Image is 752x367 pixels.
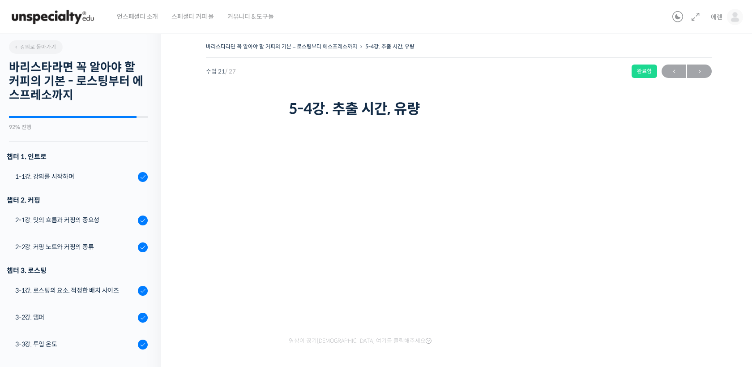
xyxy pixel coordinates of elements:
[15,312,135,322] div: 3-2강. 댐퍼
[7,194,148,206] div: 챕터 2. 커핑
[9,60,148,103] h2: 바리스타라면 꼭 알아야 할 커피의 기본 - 로스팅부터 에스프레소까지
[206,43,357,50] a: 바리스타라면 꼭 알아야 할 커피의 기본 – 로스팅부터 에스프레소까지
[365,43,414,50] a: 5-4강. 추출 시간, 유량
[13,43,56,50] span: 강의로 돌아가기
[225,68,236,75] span: / 27
[662,65,686,78] span: ←
[662,65,686,78] a: ←이전
[7,264,148,276] div: 챕터 3. 로스팅
[687,65,712,78] span: →
[15,242,135,252] div: 2-2강. 커핑 노트와 커핑의 종류
[15,285,135,295] div: 3-1강. 로스팅의 요소, 적정한 배치 사이즈
[9,125,148,130] div: 92% 진행
[289,337,432,345] span: 영상이 끊기[DEMOGRAPHIC_DATA] 여기를 클릭해주세요
[687,65,712,78] a: 다음→
[7,151,148,163] h3: 챕터 1. 인트로
[632,65,657,78] div: 완료함
[9,40,63,54] a: 강의로 돌아가기
[15,172,135,181] div: 1-1강. 강의를 시작하며
[289,100,629,117] h1: 5-4강. 추출 시간, 유량
[15,339,135,349] div: 3-3강. 투입 온도
[15,215,135,225] div: 2-1강. 맛의 흐름과 커핑의 중요성
[206,69,236,74] span: 수업 21
[711,13,722,21] span: 에렌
